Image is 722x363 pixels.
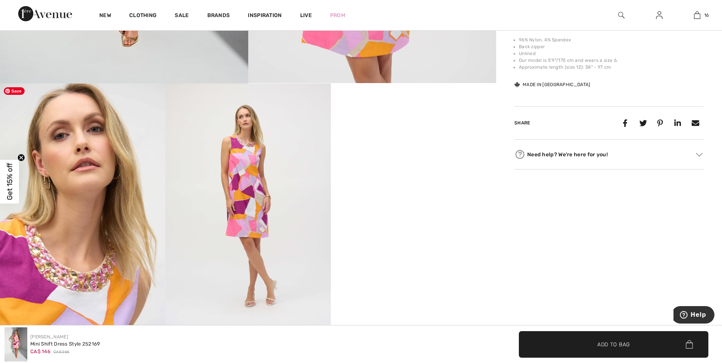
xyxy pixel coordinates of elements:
img: Bag.svg [686,340,693,349]
span: Save [4,87,25,95]
img: Arrow2.svg [696,153,703,157]
img: Mini Shift Dress Style 252169 [5,327,27,361]
li: Unlined [519,50,704,57]
span: 16 [704,12,709,19]
img: Mini Shift Dress Style 252169. 4 [165,83,330,332]
span: CA$ 146 [30,349,50,354]
img: My Bag [694,11,700,20]
img: search the website [618,11,625,20]
div: Mini Shift Dress Style 252169 [30,340,100,348]
li: Back zipper [519,43,704,50]
a: Sign In [650,11,669,20]
a: Prom [330,11,345,19]
button: Close teaser [17,154,25,161]
video: Your browser does not support the video tag. [331,83,496,166]
span: Share [514,120,530,126]
a: New [99,12,111,20]
iframe: Opens a widget where you can find more information [673,306,714,325]
a: Live [300,11,312,19]
div: Need help? We're here for you! [514,149,704,160]
a: Brands [207,12,230,20]
div: Made in [GEOGRAPHIC_DATA] [514,81,590,88]
a: Sale [175,12,189,20]
img: My Info [656,11,662,20]
a: Clothing [129,12,157,20]
li: 96% Nylon, 4% Spandex [519,36,704,43]
span: Inspiration [248,12,282,20]
li: Our model is 5'9"/175 cm and wears a size 6. [519,57,704,64]
li: Approximate length (size 12): 38" - 97 cm [519,64,704,71]
a: 16 [678,11,716,20]
span: Add to Bag [597,340,630,348]
img: 1ère Avenue [18,6,72,21]
a: [PERSON_NAME] [30,334,68,339]
button: Add to Bag [519,331,708,358]
span: CA$ 265 [53,349,69,355]
span: Get 15% off [5,163,14,200]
